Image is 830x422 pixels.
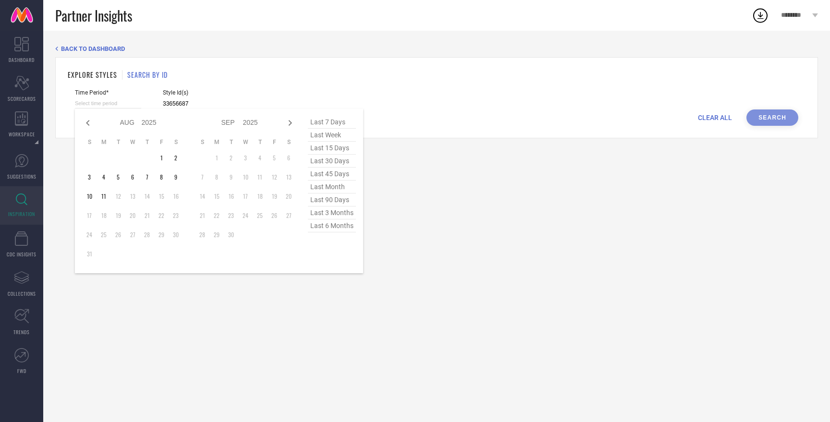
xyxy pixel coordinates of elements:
td: Mon Sep 08 2025 [209,170,224,184]
span: TRENDS [13,328,30,336]
th: Sunday [195,138,209,146]
td: Tue Aug 12 2025 [111,189,125,204]
th: Tuesday [111,138,125,146]
td: Sat Aug 30 2025 [169,228,183,242]
td: Fri Sep 12 2025 [267,170,281,184]
input: Select time period [75,98,141,109]
td: Fri Aug 01 2025 [154,151,169,165]
th: Wednesday [238,138,253,146]
span: last 6 months [308,219,356,232]
span: last 90 days [308,193,356,206]
span: last week [308,129,356,142]
td: Wed Sep 17 2025 [238,189,253,204]
th: Friday [154,138,169,146]
td: Mon Aug 18 2025 [97,208,111,223]
td: Sat Aug 16 2025 [169,189,183,204]
td: Fri Sep 26 2025 [267,208,281,223]
span: CLEAR ALL [698,114,732,121]
td: Wed Sep 24 2025 [238,208,253,223]
td: Mon Sep 29 2025 [209,228,224,242]
td: Mon Aug 04 2025 [97,170,111,184]
td: Thu Aug 21 2025 [140,208,154,223]
td: Sun Aug 31 2025 [82,247,97,261]
td: Sun Aug 10 2025 [82,189,97,204]
th: Monday [209,138,224,146]
td: Fri Aug 15 2025 [154,189,169,204]
td: Wed Aug 06 2025 [125,170,140,184]
td: Tue Sep 09 2025 [224,170,238,184]
td: Fri Aug 22 2025 [154,208,169,223]
td: Sun Aug 03 2025 [82,170,97,184]
td: Sat Sep 27 2025 [281,208,296,223]
td: Thu Aug 28 2025 [140,228,154,242]
th: Friday [267,138,281,146]
td: Mon Sep 22 2025 [209,208,224,223]
td: Sat Aug 23 2025 [169,208,183,223]
span: Partner Insights [55,6,132,25]
td: Wed Aug 27 2025 [125,228,140,242]
td: Wed Aug 13 2025 [125,189,140,204]
span: Time Period* [75,89,141,96]
span: last 15 days [308,142,356,155]
span: CDC INSIGHTS [7,251,37,258]
th: Sunday [82,138,97,146]
td: Fri Sep 05 2025 [267,151,281,165]
td: Thu Aug 07 2025 [140,170,154,184]
h1: EXPLORE STYLES [68,70,117,80]
th: Thursday [140,138,154,146]
td: Thu Sep 04 2025 [253,151,267,165]
span: last 45 days [308,168,356,181]
div: Previous month [82,117,94,129]
span: INSPIRATION [8,210,35,217]
span: WORKSPACE [9,131,35,138]
td: Wed Aug 20 2025 [125,208,140,223]
td: Sun Sep 07 2025 [195,170,209,184]
td: Tue Sep 23 2025 [224,208,238,223]
th: Saturday [169,138,183,146]
td: Sun Sep 14 2025 [195,189,209,204]
span: SCORECARDS [8,95,36,102]
td: Mon Sep 01 2025 [209,151,224,165]
span: last 7 days [308,116,356,129]
div: Open download list [752,7,769,24]
td: Tue Aug 26 2025 [111,228,125,242]
span: COLLECTIONS [8,290,36,297]
td: Tue Sep 02 2025 [224,151,238,165]
span: Style Id(s) [163,89,302,96]
span: BACK TO DASHBOARD [61,45,125,52]
th: Thursday [253,138,267,146]
td: Sat Sep 20 2025 [281,189,296,204]
span: FWD [17,367,26,374]
td: Fri Aug 08 2025 [154,170,169,184]
td: Thu Aug 14 2025 [140,189,154,204]
td: Tue Sep 16 2025 [224,189,238,204]
td: Tue Aug 19 2025 [111,208,125,223]
td: Sat Sep 13 2025 [281,170,296,184]
span: last 30 days [308,155,356,168]
td: Mon Sep 15 2025 [209,189,224,204]
th: Saturday [281,138,296,146]
td: Fri Aug 29 2025 [154,228,169,242]
td: Sun Sep 21 2025 [195,208,209,223]
td: Sat Aug 02 2025 [169,151,183,165]
th: Wednesday [125,138,140,146]
div: Back TO Dashboard [55,45,818,52]
input: Enter comma separated style ids e.g. 12345, 67890 [163,98,302,109]
span: last month [308,181,356,193]
span: SUGGESTIONS [7,173,37,180]
th: Tuesday [224,138,238,146]
td: Sun Aug 24 2025 [82,228,97,242]
div: Next month [284,117,296,129]
h1: SEARCH BY ID [127,70,168,80]
td: Sun Sep 28 2025 [195,228,209,242]
td: Fri Sep 19 2025 [267,189,281,204]
td: Sun Aug 17 2025 [82,208,97,223]
td: Thu Sep 25 2025 [253,208,267,223]
td: Tue Aug 05 2025 [111,170,125,184]
th: Monday [97,138,111,146]
td: Thu Sep 18 2025 [253,189,267,204]
td: Mon Aug 25 2025 [97,228,111,242]
td: Mon Aug 11 2025 [97,189,111,204]
td: Sat Sep 06 2025 [281,151,296,165]
td: Sat Aug 09 2025 [169,170,183,184]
